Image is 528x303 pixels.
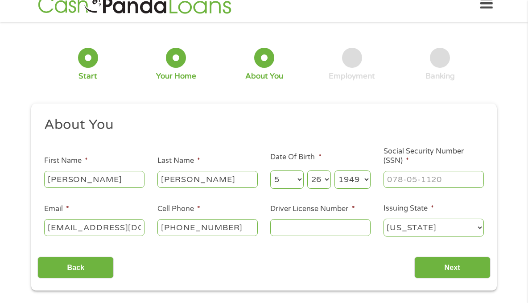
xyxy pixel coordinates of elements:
h2: About You [44,116,478,134]
div: Your Home [156,71,196,81]
label: Cell Phone [157,204,200,214]
label: Last Name [157,156,200,166]
div: Start [78,71,97,81]
label: Email [44,204,69,214]
input: Smith [157,171,258,188]
div: Banking [425,71,455,81]
input: John [44,171,144,188]
input: john@gmail.com [44,219,144,236]
div: Employment [329,71,375,81]
label: Social Security Number (SSN) [384,147,484,166]
input: 078-05-1120 [384,171,484,188]
div: About You [245,71,283,81]
label: First Name [44,156,88,166]
input: (541) 754-3010 [157,219,258,236]
input: Next [414,257,491,278]
label: Date Of Birth [270,153,321,162]
label: Issuing State [384,204,434,213]
input: Back [37,257,114,278]
label: Driver License Number [270,204,355,214]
